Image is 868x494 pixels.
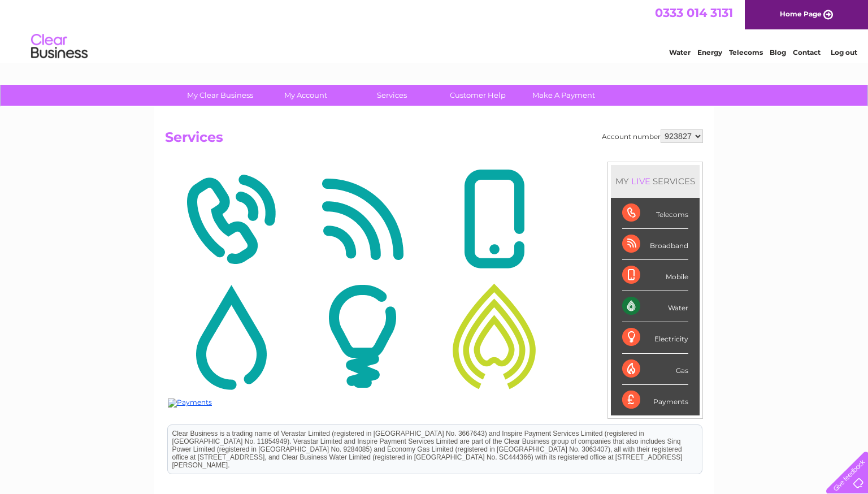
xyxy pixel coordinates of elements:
[3,6,537,55] div: Clear Business is a trading name of Verastar Limited (registered in [GEOGRAPHIC_DATA] No. 3667643...
[655,6,733,20] a: 0333 014 3131
[622,198,688,229] div: Telecoms
[622,354,688,385] div: Gas
[697,48,722,57] a: Energy
[622,260,688,291] div: Mobile
[300,164,426,274] img: Broadband
[431,281,557,391] img: Gas
[259,85,353,106] a: My Account
[168,398,212,408] img: Payments
[611,165,700,197] div: MY SERVICES
[793,48,821,57] a: Contact
[622,385,688,415] div: Payments
[629,176,653,187] div: LIVE
[431,164,557,274] img: Mobile
[168,281,294,391] img: Water
[770,48,786,57] a: Blog
[602,129,703,143] div: Account number
[831,48,857,57] a: Log out
[431,85,524,106] a: Customer Help
[622,229,688,260] div: Broadband
[345,85,439,106] a: Services
[669,48,691,57] a: Water
[622,322,688,353] div: Electricity
[622,291,688,322] div: Water
[300,281,426,391] img: Electricity
[168,164,294,274] img: Telecoms
[517,85,610,106] a: Make A Payment
[31,29,88,64] img: logo.png
[729,48,763,57] a: Telecoms
[165,129,703,151] h2: Services
[173,85,267,106] a: My Clear Business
